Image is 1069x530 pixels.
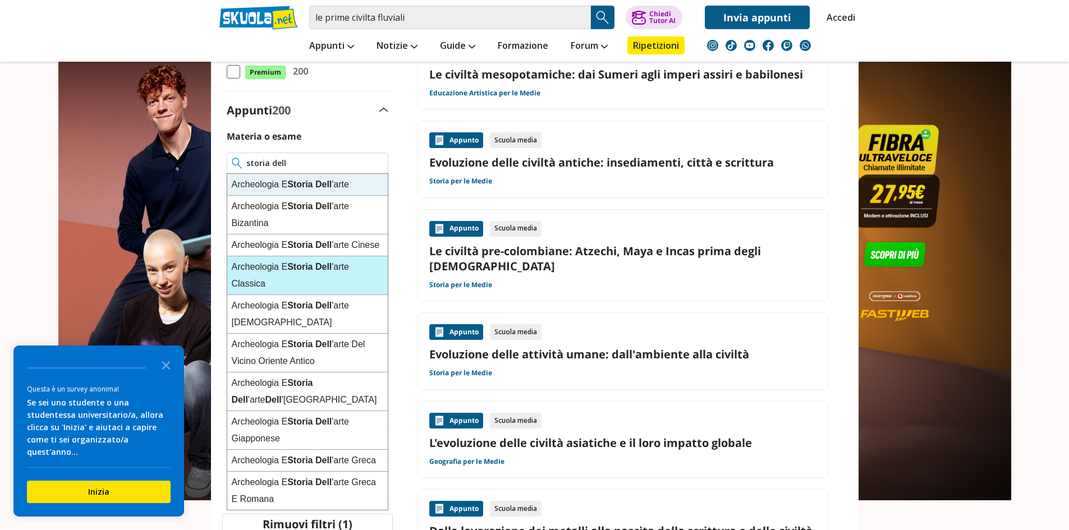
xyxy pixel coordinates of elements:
[227,411,388,450] div: Archeologia E 'arte Giapponese
[306,36,357,57] a: Appunti
[437,36,478,57] a: Guide
[315,262,332,271] strong: Dell
[315,301,332,310] strong: Dell
[246,158,383,169] input: Ricerca materia o esame
[287,301,313,310] strong: Storia
[429,413,483,428] div: Appunto
[227,450,388,472] div: Archeologia E 'arte Greca
[315,417,332,426] strong: Dell
[429,155,816,170] a: Evoluzione delle civiltà antiche: insediamenti, città e scrittura
[227,295,388,334] div: Archeologia E 'arte [DEMOGRAPHIC_DATA]
[429,501,483,517] div: Appunto
[227,472,388,510] div: Archeologia E 'arte Greca E Romana
[315,201,332,211] strong: Dell
[490,501,542,517] div: Scuola media
[495,36,551,57] a: Formazione
[287,339,313,349] strong: Storia
[490,413,542,428] div: Scuola media
[227,130,301,142] label: Materia o esame
[434,326,445,338] img: Appunti contenuto
[27,481,171,503] button: Inizia
[287,262,313,271] strong: Storia
[288,64,308,79] span: 200
[568,36,611,57] a: Forum
[232,158,242,169] img: Ricerca materia o esame
[705,6,810,29] a: Invia appunti
[227,196,388,234] div: Archeologia E 'arte Bizantina
[800,40,811,51] img: WhatsApp
[27,384,171,394] div: Questa è un survey anonima!
[315,179,332,189] strong: Dell
[763,40,774,51] img: facebook
[744,40,755,51] img: youtube
[490,221,542,237] div: Scuola media
[315,477,332,487] strong: Dell
[155,353,177,376] button: Close the survey
[287,455,313,465] strong: Storia
[227,234,388,256] div: Archeologia E 'arte Cinese
[434,135,445,146] img: Appunti contenuto
[627,36,685,54] a: Ripetizioni
[27,397,171,458] div: Se sei uno studente o una studentessa universitario/a, allora clicca su 'Inizia' e aiutaci a capi...
[434,415,445,426] img: Appunti contenuto
[429,132,483,148] div: Appunto
[434,223,445,234] img: Appunti contenuto
[429,347,816,362] a: Evoluzione delle attività umane: dall'ambiente alla civiltà
[315,455,332,465] strong: Dell
[649,11,676,24] div: Chiedi Tutor AI
[13,345,184,517] div: Survey
[591,6,614,29] button: Search Button
[287,179,313,189] strong: Storia
[227,334,388,372] div: Archeologia E 'arte Del Vicino Oriente Antico
[594,9,611,26] img: Cerca appunti, riassunti o versioni
[827,6,850,29] a: Accedi
[232,395,248,404] strong: Dell
[429,435,816,450] a: L'evoluzione delle civiltà asiatiche e il loro impatto globale
[429,221,483,237] div: Appunto
[287,477,313,487] strong: Storia
[429,457,504,466] a: Geografia per le Medie
[315,240,332,250] strong: Dell
[245,65,286,80] span: Premium
[490,324,542,340] div: Scuola media
[429,89,540,98] a: Educazione Artistica per le Medie
[374,36,420,57] a: Notizie
[287,417,313,426] strong: Storia
[315,339,332,349] strong: Dell
[626,6,682,29] button: ChiediTutor AI
[227,174,388,196] div: Archeologia E 'arte
[265,395,281,404] strong: Dell
[429,280,492,289] a: Storia per le Medie
[429,324,483,340] div: Appunto
[272,103,291,118] span: 200
[309,6,591,29] input: Cerca appunti, riassunti o versioni
[781,40,792,51] img: twitch
[429,67,816,82] a: Le civiltà mesopotamiche: dai Sumeri agli imperi assiri e babilonesi
[490,132,542,148] div: Scuola media
[227,256,388,295] div: Archeologia E 'arte Classica
[227,372,388,411] div: Archeologia E 'arte '[GEOGRAPHIC_DATA]
[287,240,313,250] strong: Storia
[429,243,816,274] a: Le civiltà pre-colombiane: Atzechi, Maya e Incas prima degli [DEMOGRAPHIC_DATA]
[287,378,313,388] strong: Storia
[707,40,718,51] img: instagram
[287,201,313,211] strong: Storia
[434,503,445,514] img: Appunti contenuto
[227,103,291,118] label: Appunti
[429,177,492,186] a: Storia per le Medie
[726,40,737,51] img: tiktok
[429,368,492,377] a: Storia per le Medie
[379,108,388,112] img: Apri e chiudi sezione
